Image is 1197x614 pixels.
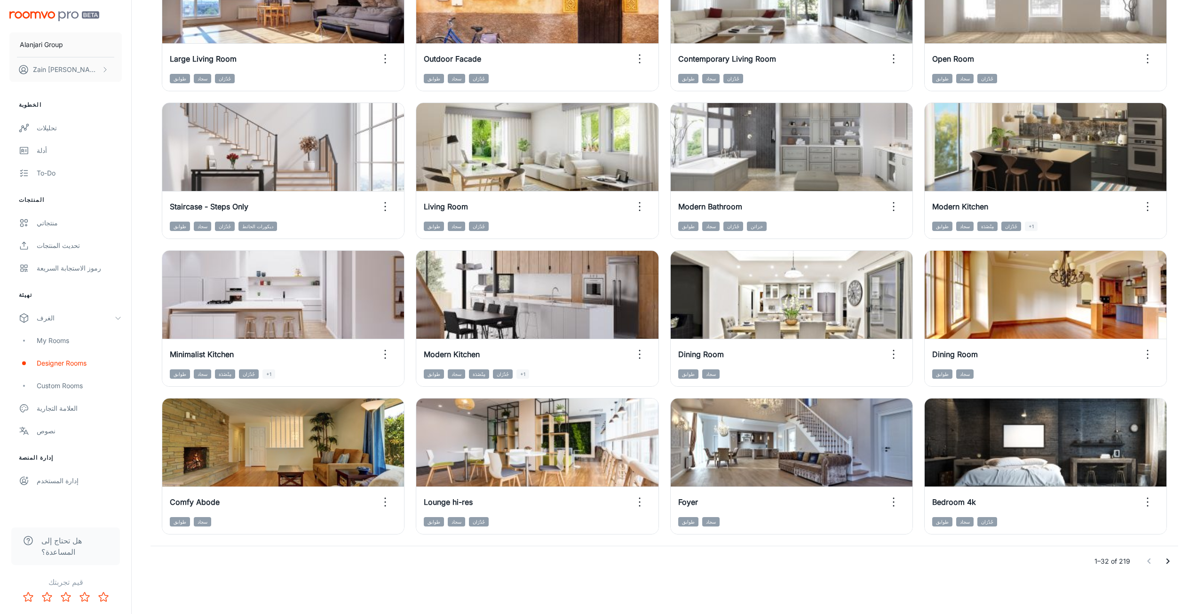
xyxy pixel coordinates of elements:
[239,369,259,379] span: جُدْرَان
[678,496,698,508] h6: Foyer
[9,57,122,82] button: Zain [PERSON_NAME]
[37,240,122,251] div: تحديث المنتجات
[9,11,99,21] img: Roomvo PRO Beta
[747,222,767,231] span: خزائن
[37,313,114,323] div: الغرف
[424,74,444,83] span: طوابق
[678,349,724,360] h6: Dining Room
[977,517,997,526] span: جُدْرَان
[424,349,480,360] h6: Modern Kitchen
[932,74,952,83] span: طوابق
[1094,556,1130,566] p: 1–32 of 219
[678,201,742,212] h6: Modern Bathroom
[956,74,974,83] span: سجاد
[956,369,974,379] span: سجاد
[956,517,974,526] span: سجاد
[424,369,444,379] span: طوابق
[170,369,190,379] span: طوابق
[215,222,235,231] span: جُدْرَان
[424,53,481,64] h6: Outdoor Facade
[170,201,248,212] h6: Staircase - Steps Only
[194,222,211,231] span: سجاد
[702,222,720,231] span: سجاد
[469,369,489,379] span: مِنْضَدَة
[424,496,473,508] h6: Lounge hi-res
[469,222,489,231] span: جُدْرَان
[37,168,122,178] div: To-do
[723,74,743,83] span: جُدْرَان
[38,588,56,606] button: Rate 2 star
[448,517,465,526] span: سجاد
[977,222,998,231] span: مِنْضَدَة
[932,222,952,231] span: طوابق
[8,576,124,588] p: قيم تجربتك
[37,403,122,414] div: العلامة التجارية
[493,369,513,379] span: جُدْرَان
[56,588,75,606] button: Rate 3 star
[37,145,122,156] div: أدلة
[469,74,489,83] span: جُدْرَان
[194,74,211,83] span: سجاد
[262,369,275,379] span: +1
[170,74,190,83] span: طوابق
[170,496,220,508] h6: Comfy Abode
[932,349,978,360] h6: Dining Room
[932,369,952,379] span: طوابق
[170,349,234,360] h6: Minimalist Kitchen
[424,222,444,231] span: طوابق
[37,218,122,228] div: منتجاتي
[215,74,235,83] span: جُدْرَان
[238,222,277,231] span: ديكورات الحائط
[37,358,122,368] div: Designer Rooms
[678,369,698,379] span: طوابق
[1158,552,1177,571] button: Go to next page
[702,369,720,379] span: سجاد
[215,369,235,379] span: مِنْضَدَة
[1001,222,1021,231] span: جُدْرَان
[37,476,122,486] div: إدارة المستخدم
[424,201,468,212] h6: Living Room
[678,74,698,83] span: طوابق
[448,74,465,83] span: سجاد
[956,222,974,231] span: سجاد
[678,222,698,231] span: طوابق
[977,74,997,83] span: جُدْرَان
[932,201,988,212] h6: Modern Kitchen
[19,588,38,606] button: Rate 1 star
[448,222,465,231] span: سجاد
[194,517,211,526] span: سجاد
[702,517,720,526] span: سجاد
[170,53,237,64] h6: Large Living Room
[33,64,99,75] p: Zain [PERSON_NAME]
[37,426,122,436] div: نصوص
[448,369,465,379] span: سجاد
[20,40,63,50] p: Alanjari Group
[75,588,94,606] button: Rate 4 star
[37,335,122,346] div: My Rooms
[469,517,489,526] span: جُدْرَان
[932,496,976,508] h6: Bedroom 4k
[37,123,122,133] div: تحليلات
[41,535,109,558] span: هل تحتاج إلى المساعدة؟
[194,369,211,379] span: سجاد
[170,517,190,526] span: طوابق
[723,222,743,231] span: جُدْرَان
[932,517,952,526] span: طوابق
[678,517,698,526] span: طوابق
[9,32,122,57] button: Alanjari Group
[1025,222,1038,231] span: +1
[94,588,113,606] button: Rate 5 star
[932,53,974,64] h6: Open Room
[702,74,720,83] span: سجاد
[678,53,776,64] h6: Contemporary Living Room
[37,263,122,273] div: رموز الاستجابة السريعة
[516,369,529,379] span: +1
[424,517,444,526] span: طوابق
[37,381,122,391] div: Custom Rooms
[170,222,190,231] span: طوابق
